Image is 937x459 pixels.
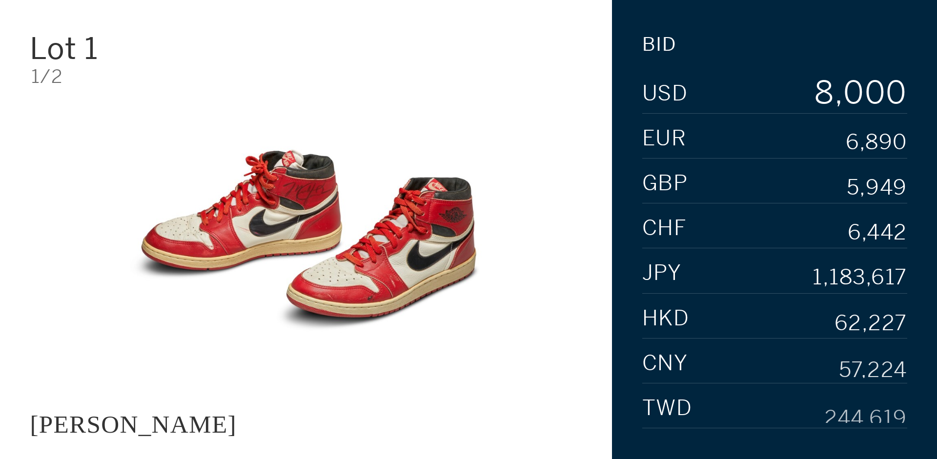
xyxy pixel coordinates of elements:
[642,35,676,54] div: Bid
[642,128,687,149] span: EUR
[848,222,907,243] div: 6,442
[98,101,514,379] img: JACQUES MAJORELLE
[642,262,682,284] span: JPY
[847,177,907,199] div: 5,949
[813,267,907,288] div: 1,183,617
[642,308,690,329] span: HKD
[843,77,865,108] div: 0
[30,34,214,63] div: Lot 1
[642,83,688,104] span: USD
[835,312,907,333] div: 62,227
[642,398,693,419] span: TWD
[813,77,835,108] div: 8
[813,108,835,140] div: 9
[642,353,688,374] span: CNY
[886,77,907,108] div: 0
[865,77,886,108] div: 0
[846,132,907,154] div: 6,890
[642,173,688,194] span: GBP
[31,67,582,86] div: 1/2
[30,410,236,438] div: [PERSON_NAME]
[824,402,907,423] div: 244,619
[642,218,687,239] span: CHF
[839,357,907,379] div: 57,224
